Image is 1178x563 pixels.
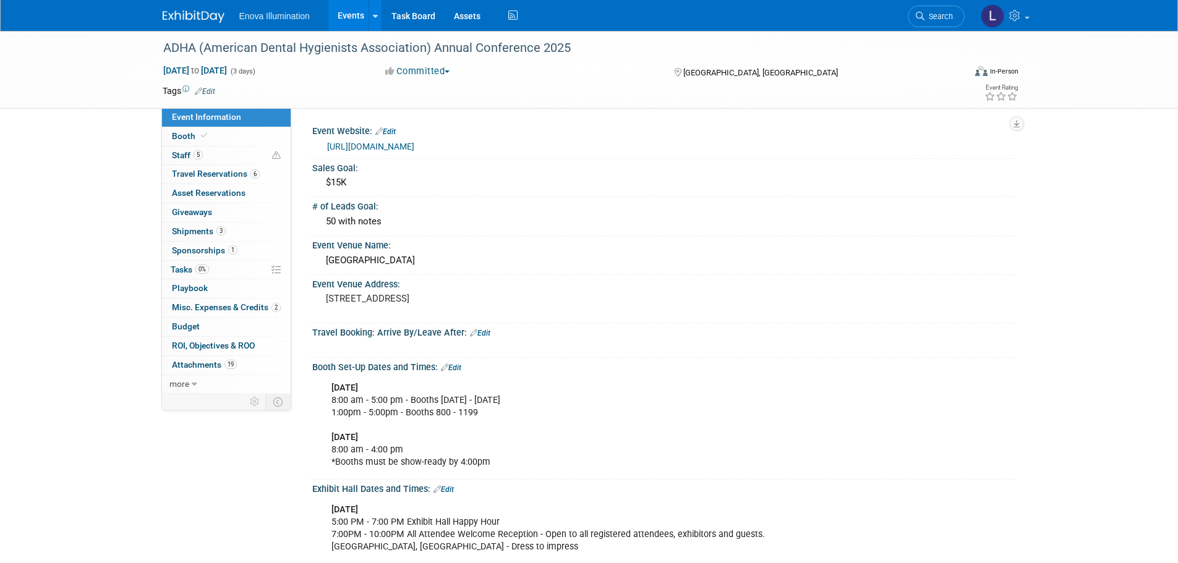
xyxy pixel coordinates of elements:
div: Event Venue Name: [312,236,1016,252]
span: [DATE] [DATE] [163,65,228,76]
div: Exhibit Hall Dates and Times: [312,480,1016,496]
a: Edit [195,87,215,96]
span: 6 [250,169,260,179]
a: Shipments3 [162,222,291,241]
span: Booth [172,131,210,141]
div: Event Website: [312,122,1016,138]
span: 2 [271,303,281,312]
div: 8:00 am - 5:00 pm - Booths [DATE] - [DATE] 1:00pm - 5:00pm - Booths 800 - 1199 8:00 am - 4:00 pm ... [323,376,880,475]
a: more [162,375,291,394]
span: 19 [224,360,237,369]
span: ROI, Objectives & ROO [172,341,255,350]
td: Toggle Event Tabs [265,394,291,410]
div: 50 with notes [322,212,1007,231]
a: Booth [162,127,291,146]
span: Travel Reservations [172,169,260,179]
button: Committed [381,65,455,78]
a: Travel Reservations6 [162,165,291,184]
span: Potential Scheduling Conflict -- at least one attendee is tagged in another overlapping event. [272,150,281,161]
div: In-Person [989,67,1018,76]
img: Format-Inperson.png [975,66,988,76]
span: Attachments [172,360,237,370]
span: to [189,66,201,75]
b: [DATE] [331,504,358,515]
div: Event Venue Address: [312,275,1016,290]
div: Sales Goal: [312,159,1016,174]
div: ADHA (American Dental Hygienists Association) Annual Conference 2025 [159,37,946,59]
div: [GEOGRAPHIC_DATA] [322,251,1007,270]
span: [GEOGRAPHIC_DATA], [GEOGRAPHIC_DATA] [683,68,838,77]
b: [DATE] [331,432,358,442]
a: Asset Reservations [162,184,291,203]
a: ROI, Objectives & ROO [162,337,291,355]
a: Budget [162,318,291,336]
a: [URL][DOMAIN_NAME] [327,142,414,151]
a: Playbook [162,279,291,298]
span: Playbook [172,283,208,293]
span: Giveaways [172,207,212,217]
div: Booth Set-Up Dates and Times: [312,358,1016,374]
span: Shipments [172,226,226,236]
span: 5 [194,150,203,159]
span: 0% [195,265,209,274]
a: Event Information [162,108,291,127]
a: Edit [470,329,490,337]
span: Misc. Expenses & Credits [172,302,281,312]
span: 1 [228,245,237,255]
b: [DATE] [331,383,358,393]
a: Edit [375,127,396,136]
span: Asset Reservations [172,188,245,198]
td: Tags [163,85,215,97]
a: Giveaways [162,203,291,222]
a: Staff5 [162,146,291,165]
div: $15K [322,173,1007,192]
a: Edit [433,485,454,494]
img: ExhibitDay [163,11,224,23]
a: Tasks0% [162,261,291,279]
span: Enova Illumination [239,11,310,21]
span: 3 [216,226,226,235]
div: # of Leads Goal: [312,197,1016,213]
span: Tasks [171,265,209,274]
pre: [STREET_ADDRESS] [326,293,592,304]
span: Search [924,12,953,21]
div: Travel Booking: Arrive By/Leave After: [312,323,1016,339]
a: Misc. Expenses & Credits2 [162,298,291,317]
span: Budget [172,321,200,331]
div: Event Format [892,64,1019,83]
span: Staff [172,150,203,160]
span: (3 days) [229,67,255,75]
td: Personalize Event Tab Strip [244,394,266,410]
a: Search [908,6,965,27]
span: more [169,379,189,389]
img: Lucas Mlinarcik [981,4,1004,28]
a: Attachments19 [162,356,291,375]
a: Sponsorships1 [162,242,291,260]
i: Booth reservation complete [201,132,207,139]
div: Event Rating [984,85,1018,91]
span: Event Information [172,112,241,122]
a: Edit [441,363,461,372]
span: Sponsorships [172,245,237,255]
